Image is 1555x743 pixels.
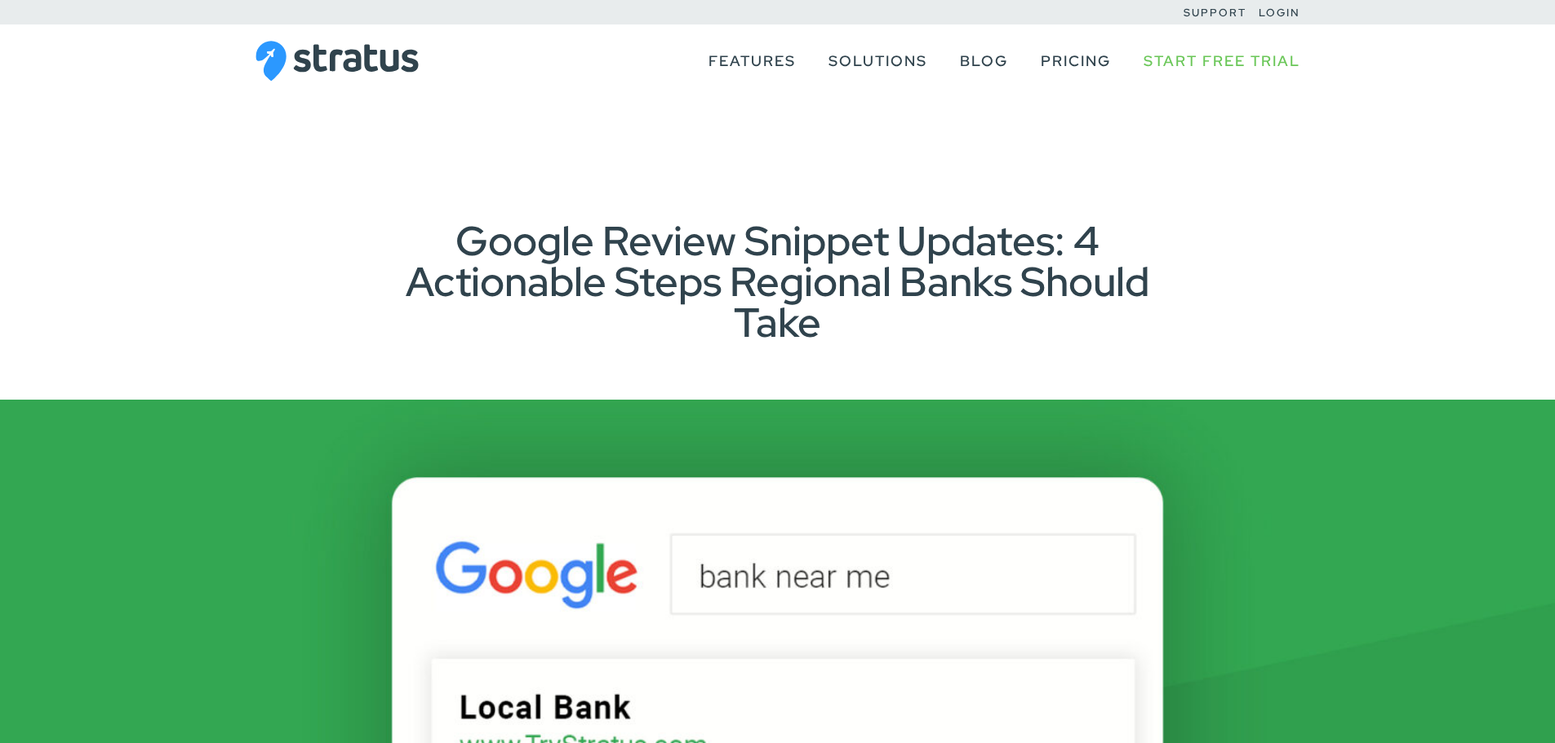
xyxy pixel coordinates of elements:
[255,41,419,82] img: Stratus
[1041,46,1111,77] a: Pricing
[1259,6,1300,20] a: Login
[960,46,1008,77] a: Blog
[709,46,796,77] a: Features
[692,24,1300,98] nav: Primary
[1144,46,1300,77] a: Start Free Trial
[829,46,927,77] a: Solutions
[394,220,1162,343] h1: Google Review Snippet Updates: 4 Actionable Steps Regional Banks Should Take
[1184,6,1246,20] a: Support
